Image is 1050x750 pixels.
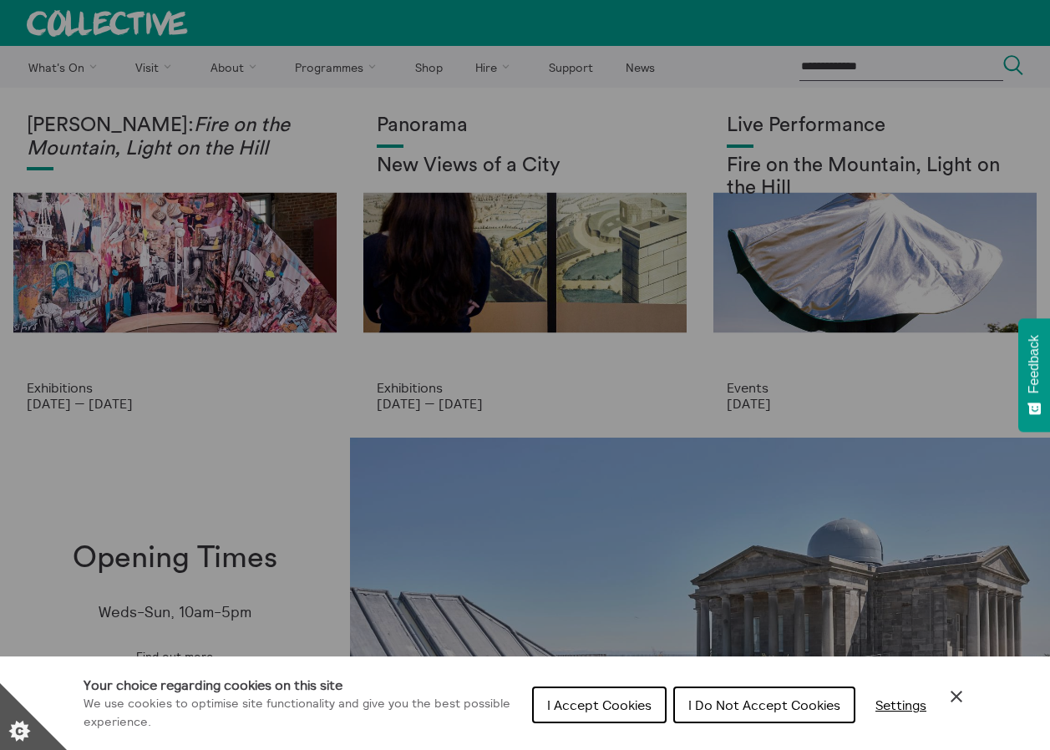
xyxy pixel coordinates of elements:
[1018,318,1050,432] button: Feedback - Show survey
[547,697,652,713] span: I Accept Cookies
[673,687,855,723] button: I Do Not Accept Cookies
[946,687,966,707] button: Close Cookie Control
[1027,335,1042,393] span: Feedback
[875,697,926,713] span: Settings
[84,695,519,731] p: We use cookies to optimise site functionality and give you the best possible experience.
[862,688,940,722] button: Settings
[532,687,667,723] button: I Accept Cookies
[84,675,519,695] h1: Your choice regarding cookies on this site
[688,697,840,713] span: I Do Not Accept Cookies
